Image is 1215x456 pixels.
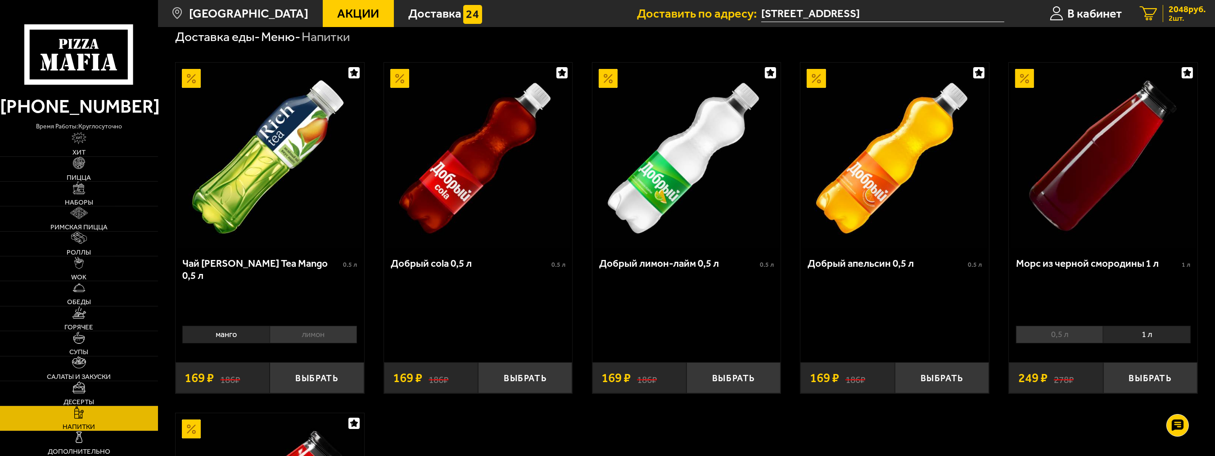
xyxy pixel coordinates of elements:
[343,261,357,269] span: 0.5 л
[71,274,86,281] span: WOK
[463,5,482,24] img: 15daf4d41897b9f0e9f617042186c801.svg
[807,69,826,88] img: Акционный
[802,63,988,248] img: Добрый апельсин 0,5 л
[599,258,758,270] div: Добрый лимон-лайм 0,5 л
[270,362,364,393] button: Выбрать
[594,63,779,248] img: Добрый лимон-лайм 0,5 л
[64,324,93,331] span: Горячее
[408,8,461,20] span: Доставка
[177,63,362,248] img: Чай Rich Green Tea Mango 0,5 л
[1182,261,1190,269] span: 1 л
[810,372,839,384] span: 169 ₽
[478,362,572,393] button: Выбрать
[67,174,91,181] span: Пицца
[1009,63,1197,248] a: АкционныйМорс из черной смородины 1 л
[176,321,364,353] div: 0
[895,362,989,393] button: Выбрать
[67,249,91,256] span: Роллы
[687,362,781,393] button: Выбрать
[182,420,201,438] img: Акционный
[221,372,240,384] s: 186 ₽
[385,63,571,248] img: Добрый cola 0,5 л
[1103,362,1197,393] button: Выбрать
[592,63,781,248] a: АкционныйДобрый лимон-лайм 0,5 л
[1067,8,1122,20] span: В кабинет
[1169,5,1206,14] span: 2048 руб.
[302,29,350,46] div: Напитки
[761,5,1004,22] span: Гороховая улица, 53
[384,63,573,248] a: АкционныйДобрый cola 0,5 л
[182,69,201,88] img: Акционный
[1016,326,1103,343] li: 0,5 л
[176,63,364,248] a: АкционныйЧай Rich Green Tea Mango 0,5 л
[50,224,108,231] span: Римская пицца
[337,8,379,20] span: Акции
[189,8,308,20] span: [GEOGRAPHIC_DATA]
[1009,321,1197,353] div: 0
[637,372,657,384] s: 186 ₽
[1011,63,1196,248] img: Морс из черной смородины 1 л
[63,399,94,406] span: Десерты
[800,63,989,248] a: АкционныйДобрый апельсин 0,5 л
[69,349,88,356] span: Супы
[968,261,982,269] span: 0.5 л
[1016,258,1180,270] div: Морс из черной смородины 1 л
[1103,326,1190,343] li: 1 л
[1169,14,1206,22] span: 2 шт.
[429,372,448,384] s: 186 ₽
[65,199,93,206] span: Наборы
[393,372,422,384] span: 169 ₽
[1054,372,1074,384] s: 278 ₽
[391,258,549,270] div: Добрый cola 0,5 л
[845,372,865,384] s: 186 ₽
[1018,372,1048,384] span: 249 ₽
[67,299,91,306] span: Обеды
[261,29,300,44] a: Меню-
[175,29,260,44] a: Доставка еды-
[551,261,565,269] span: 0.5 л
[270,326,357,343] li: лимон
[63,424,95,430] span: Напитки
[182,258,341,282] div: Чай [PERSON_NAME] Tea Mango 0,5 л
[599,69,618,88] img: Акционный
[390,69,409,88] img: Акционный
[185,372,214,384] span: 169 ₽
[47,374,111,380] span: Салаты и закуски
[637,8,761,20] span: Доставить по адресу:
[72,149,86,156] span: Хит
[601,372,631,384] span: 169 ₽
[1015,69,1034,88] img: Акционный
[760,261,774,269] span: 0.5 л
[48,448,110,455] span: Дополнительно
[182,326,269,343] li: манго
[761,5,1004,22] input: Ваш адрес доставки
[808,258,966,270] div: Добрый апельсин 0,5 л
